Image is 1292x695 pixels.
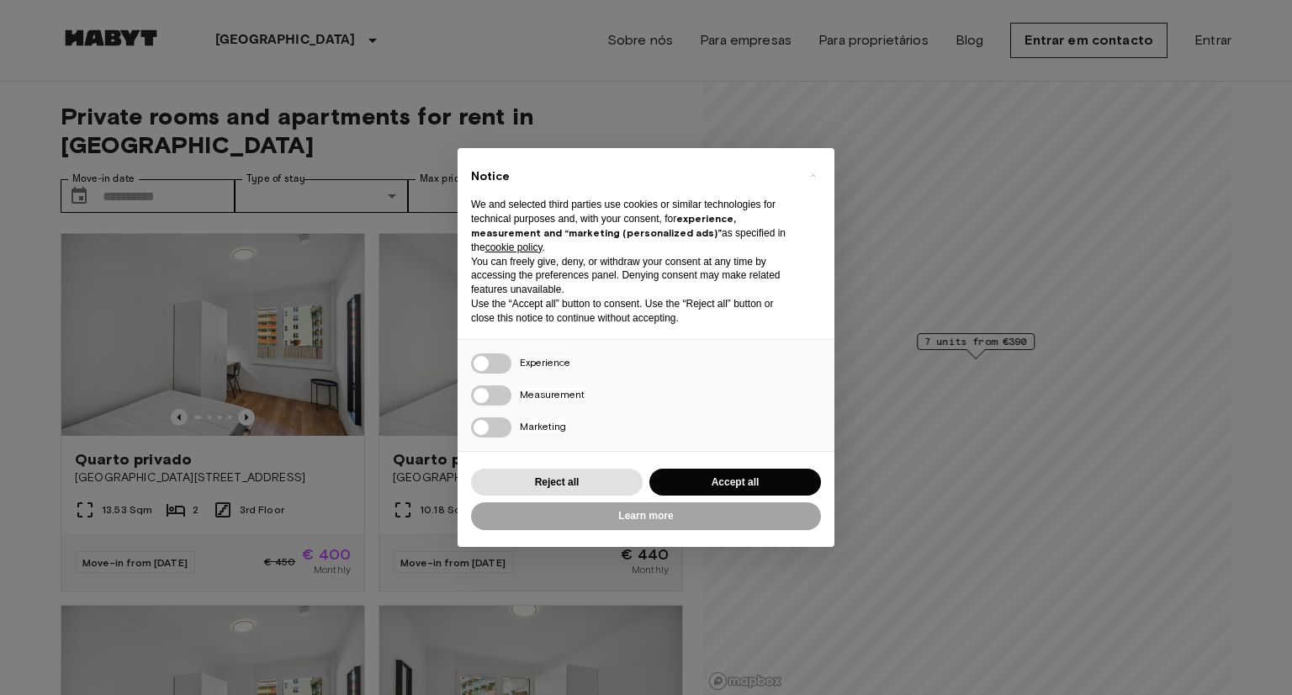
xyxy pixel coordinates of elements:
span: Measurement [520,388,585,401]
button: Close this notice [799,162,826,188]
button: Learn more [471,502,821,530]
h2: Notice [471,168,794,185]
p: Use the “Accept all” button to consent. Use the “Reject all” button or close this notice to conti... [471,297,794,326]
p: We and selected third parties use cookies or similar technologies for technical purposes and, wit... [471,198,794,254]
p: You can freely give, deny, or withdraw your consent at any time by accessing the preferences pane... [471,255,794,297]
strong: experience, measurement and “marketing (personalized ads)” [471,212,736,239]
a: cookie policy [485,241,543,253]
span: Experience [520,356,570,369]
span: Marketing [520,420,566,432]
span: × [810,165,816,185]
button: Reject all [471,469,643,496]
button: Accept all [649,469,821,496]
